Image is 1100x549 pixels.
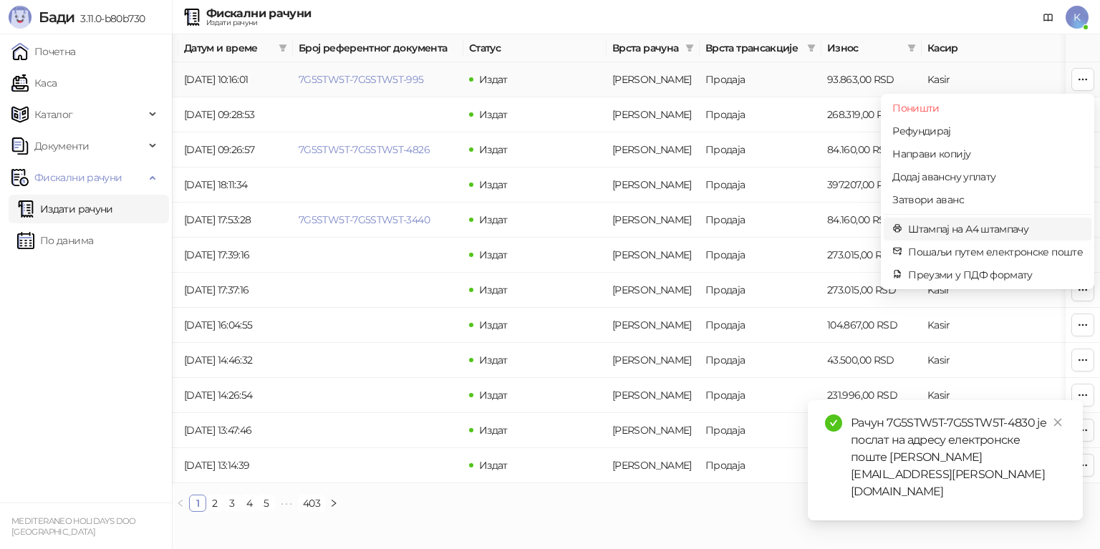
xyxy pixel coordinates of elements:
[74,12,145,25] span: 3.11.0-b80b730
[241,495,257,511] a: 4
[1053,417,1063,427] span: close
[612,40,680,56] span: Врста рачуна
[176,499,185,507] span: left
[700,34,821,62] th: Врста трансакције
[700,97,821,132] td: Продаја
[206,495,223,512] li: 2
[607,203,700,238] td: Аванс
[685,44,694,52] span: filter
[206,19,311,26] div: Издати рачуни
[479,424,508,437] span: Издат
[821,273,922,308] td: 273.015,00 RSD
[700,238,821,273] td: Продаја
[700,62,821,97] td: Продаја
[922,273,1092,308] td: Kasir
[892,100,1083,116] span: Поништи
[1066,6,1089,29] span: K
[821,132,922,167] td: 84.160,00 RSD
[908,221,1083,237] span: Штампај на А4 штампачу
[892,146,1083,162] span: Направи копију
[1050,414,1066,430] a: Close
[700,203,821,238] td: Продаја
[479,319,508,331] span: Издат
[178,273,293,308] td: [DATE] 17:37:16
[293,34,463,62] th: Број референтног документа
[178,413,293,448] td: [DATE] 13:47:46
[184,40,273,56] span: Датум и време
[39,9,74,26] span: Бади
[172,495,189,512] button: left
[908,267,1083,283] span: Преузми у ПДФ формату
[17,226,93,255] a: По данима
[607,378,700,413] td: Аванс
[607,448,700,483] td: Аванс
[178,97,293,132] td: [DATE] 09:28:53
[178,378,293,413] td: [DATE] 14:26:54
[479,283,508,296] span: Издат
[11,37,76,66] a: Почетна
[807,44,816,52] span: filter
[700,308,821,343] td: Продаја
[804,37,819,59] span: filter
[607,343,700,378] td: Аванс
[821,97,922,132] td: 268.319,00 RSD
[479,459,508,472] span: Издат
[178,238,293,273] td: [DATE] 17:39:16
[279,44,287,52] span: filter
[34,163,122,192] span: Фискални рачуни
[224,495,240,511] a: 3
[329,499,338,507] span: right
[904,37,919,59] span: filter
[700,167,821,203] td: Продаја
[927,40,1072,56] span: Касир
[922,62,1092,97] td: Kasir
[275,495,298,512] span: •••
[922,308,1092,343] td: Kasir
[479,389,508,402] span: Издат
[172,495,189,512] li: Претходна страна
[275,495,298,512] li: Следећих 5 Страна
[241,495,258,512] li: 4
[189,495,206,512] li: 1
[178,62,293,97] td: [DATE] 10:16:01
[821,378,922,413] td: 231.996,00 RSD
[908,244,1083,260] span: Пошаљи путем електронске поште
[607,273,700,308] td: Аванс
[821,203,922,238] td: 84.160,00 RSD
[479,178,508,191] span: Издат
[299,213,430,226] a: 7G5STW5T-7G5STW5T-3440
[700,448,821,483] td: Продаја
[821,343,922,378] td: 43.500,00 RSD
[700,343,821,378] td: Продаја
[705,40,801,56] span: Врста трансакције
[607,308,700,343] td: Аванс
[607,238,700,273] td: Аванс
[479,143,508,156] span: Издат
[821,308,922,343] td: 104.867,00 RSD
[299,495,324,511] a: 403
[34,132,89,160] span: Документи
[178,167,293,203] td: [DATE] 18:11:34
[892,123,1083,139] span: Рефундирај
[178,343,293,378] td: [DATE] 14:46:32
[892,169,1083,185] span: Додај авансну уплату
[206,8,311,19] div: Фискални рачуни
[682,37,697,59] span: filter
[607,413,700,448] td: Аванс
[827,40,902,56] span: Износ
[700,273,821,308] td: Продаја
[607,62,700,97] td: Аванс
[851,414,1066,500] div: Рачун 7G5STW5T-7G5STW5T-4830 је послат на адресу електронске поште [PERSON_NAME][EMAIL_ADDRESS][P...
[259,495,274,511] a: 5
[479,248,508,261] span: Издат
[190,495,206,511] a: 1
[298,495,325,512] li: 403
[9,6,32,29] img: Logo
[479,108,508,121] span: Издат
[11,516,136,537] small: MEDITERANEO HOLIDAYS DOO [GEOGRAPHIC_DATA]
[892,192,1083,208] span: Затвори аванс
[463,34,607,62] th: Статус
[700,132,821,167] td: Продаја
[922,34,1092,62] th: Касир
[607,132,700,167] td: Аванс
